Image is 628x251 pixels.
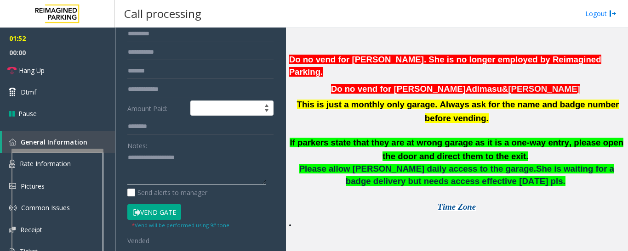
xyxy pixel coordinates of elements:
[21,87,36,97] span: Dtmf
[289,55,601,77] span: Do no vend for [PERSON_NAME]. She is no longer employed by Reimagined Parking.
[19,66,45,75] span: Hang Up
[585,9,617,18] a: Logout
[609,9,617,18] img: logout
[297,100,619,123] span: This is just a monthly only garage. Always ask for the name and badge number before vending.
[438,202,476,212] span: Time Zone
[438,205,476,211] a: Time Zone
[299,164,536,173] span: Please allow [PERSON_NAME] daily access to the garage.
[502,84,508,94] span: &
[9,183,16,189] img: 'icon'
[21,138,87,146] span: General Information
[260,101,273,108] span: Increase value
[508,84,580,94] span: [PERSON_NAME]
[120,2,206,25] h3: Call processing
[18,109,37,118] span: Pause
[9,139,16,145] img: 'icon'
[290,138,623,161] b: If parkers state that they are at wrong garage as it is a one-way entry, please open the door and...
[125,100,188,116] label: Amount Paid:
[132,222,229,229] small: Vend will be performed using 9# tone
[9,204,17,212] img: 'icon'
[466,84,502,94] span: Adimasu
[127,204,181,220] button: Vend Gate
[260,108,273,116] span: Decrease value
[2,131,115,153] a: General Information
[331,84,466,94] span: Do no vend for [PERSON_NAME]
[9,160,15,168] img: 'icon'
[127,188,207,197] label: Send alerts to manager
[127,236,149,245] span: Vended
[127,138,147,151] label: Notes:
[9,227,16,233] img: 'icon'
[346,164,614,186] span: She is waiting for a badge delivery but needs access effective [DATE] pls.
